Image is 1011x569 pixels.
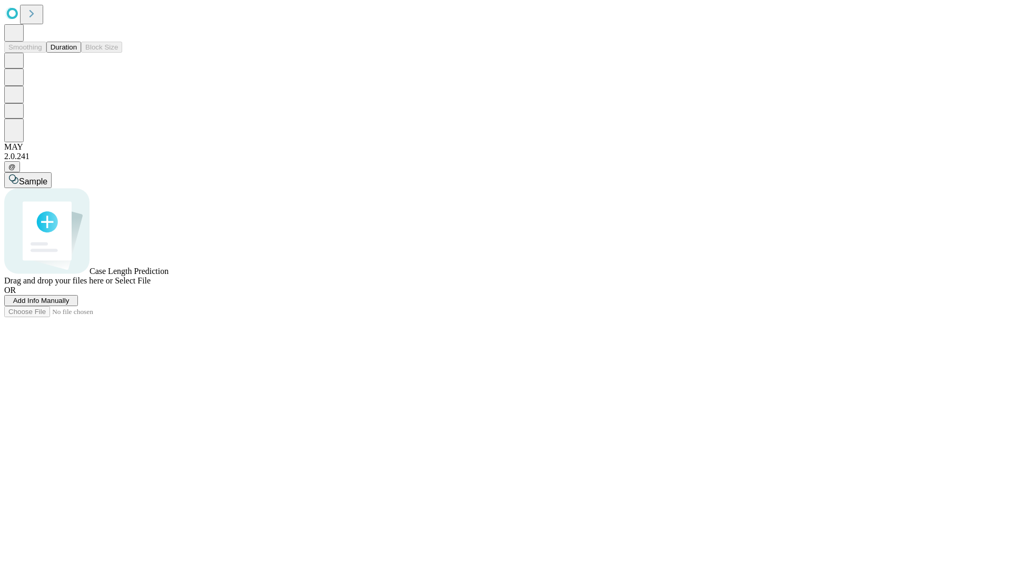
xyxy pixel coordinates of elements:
[4,295,78,306] button: Add Info Manually
[46,42,81,53] button: Duration
[13,297,70,305] span: Add Info Manually
[90,267,168,276] span: Case Length Prediction
[4,142,1007,152] div: MAY
[4,172,52,188] button: Sample
[4,286,16,295] span: OR
[19,177,47,186] span: Sample
[4,161,20,172] button: @
[81,42,122,53] button: Block Size
[4,276,113,285] span: Drag and drop your files here or
[8,163,16,171] span: @
[4,152,1007,161] div: 2.0.241
[115,276,151,285] span: Select File
[4,42,46,53] button: Smoothing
